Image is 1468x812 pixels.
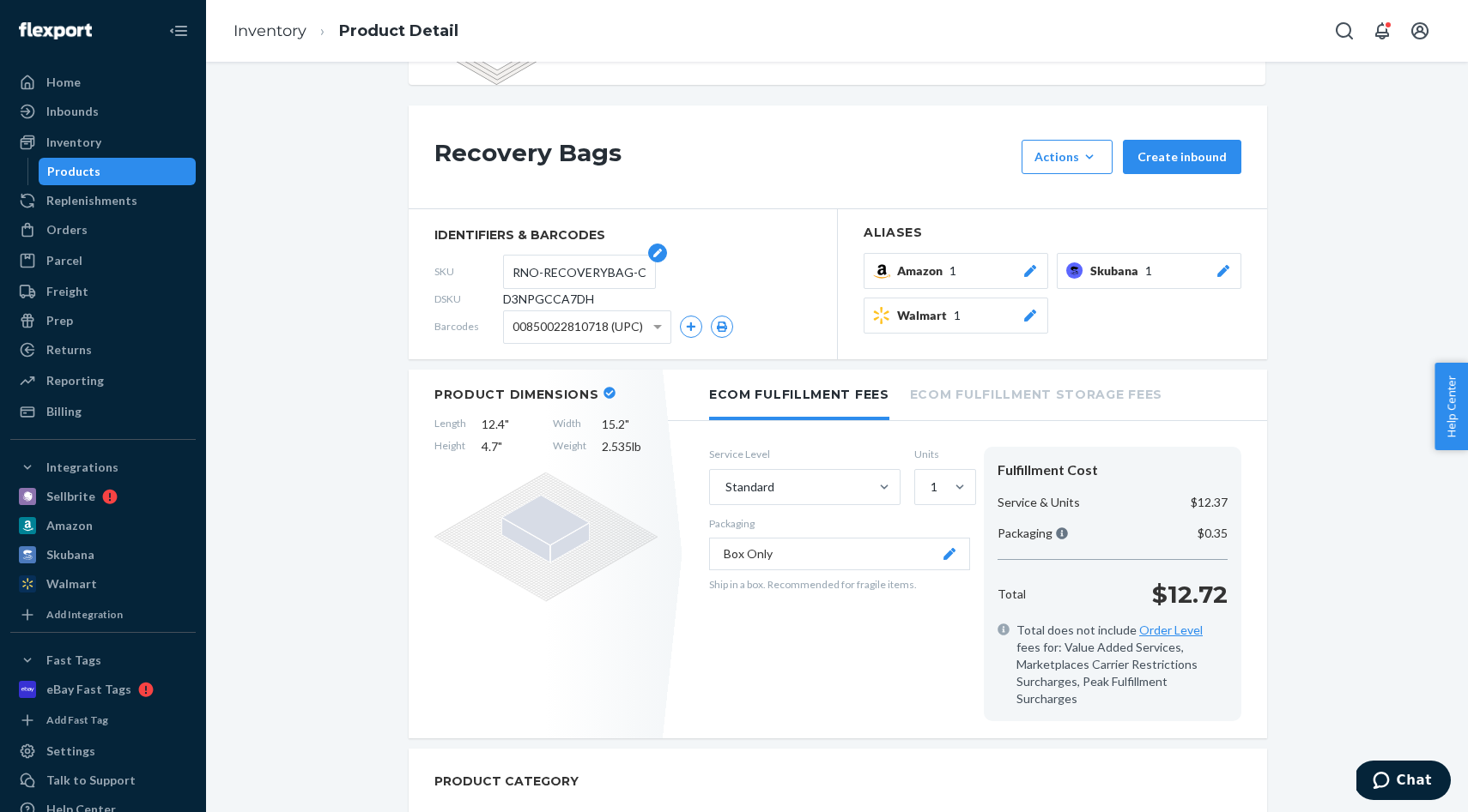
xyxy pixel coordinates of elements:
div: Replenishments [46,192,137,209]
p: Total [998,586,1026,603]
button: Open account menu [1403,14,1437,48]
div: Reporting [46,372,104,389]
button: Talk to Support [10,767,196,794]
a: Order Level [1139,623,1203,637]
label: Service Level [709,447,901,461]
span: identifiers & barcodes [434,226,811,244]
div: Add Integration [46,607,123,622]
a: Skubana [10,541,196,568]
a: Returns [10,336,196,364]
span: " [505,417,509,431]
div: Talk to Support [46,772,136,789]
div: Integrations [46,459,118,476]
span: SKU [434,264,503,279]
span: 1 [1145,262,1152,280]
li: Ecom Fulfillment Storage Fees [910,370,1162,417]
div: Amazon [46,517,93,534]
button: Actions [1022,140,1113,174]
a: Home [10,69,196,96]
h2: Product Dimensions [434,387,599,402]
div: Sellbrite [46,488,95,505]
li: Ecom Fulfillment Fees [709,370,889,420]
a: Settings [10,737,196,765]
a: Inventory [234,21,306,40]
a: Replenishments [10,187,196,214]
a: Inbounds [10,98,196,125]
span: 1 [949,262,956,280]
div: Prep [46,312,73,329]
ol: breadcrumbs [220,6,472,57]
a: Orders [10,216,196,244]
div: Billing [46,403,82,420]
p: $0.35 [1198,525,1228,542]
a: Product Detail [339,21,458,40]
input: 1 [929,478,931,496]
a: Prep [10,307,196,334]
div: Freight [46,283,88,300]
a: Sellbrite [10,483,196,510]
button: Box Only [709,538,970,570]
button: Create inbound [1123,140,1241,174]
button: Walmart1 [864,298,1048,334]
span: 12.4 [482,416,537,433]
a: Amazon [10,512,196,539]
span: 4.7 [482,438,537,455]
h2: Aliases [864,226,1241,239]
span: Weight [553,438,586,455]
a: Parcel [10,247,196,274]
div: Settings [46,743,95,760]
button: Fast Tags [10,647,196,674]
button: Open Search Box [1327,14,1362,48]
button: Skubana1 [1057,253,1241,289]
a: Freight [10,278,196,305]
span: D3NPGCCA7DH [503,291,594,308]
div: Add Fast Tag [46,713,108,727]
a: Products [39,158,197,185]
a: Add Integration [10,604,196,625]
div: Skubana [46,546,94,563]
p: Packaging [709,516,970,531]
div: Inventory [46,134,101,151]
button: Integrations [10,454,196,481]
span: " [625,417,629,431]
div: Walmart [46,575,97,592]
a: Billing [10,398,196,425]
button: Help Center [1435,363,1468,450]
span: DSKU [434,292,503,306]
a: Inventory [10,129,196,156]
input: Standard [724,478,725,496]
div: Fulfillment Cost [998,460,1228,480]
span: Walmart [897,307,954,324]
div: Orders [46,221,88,238]
span: Amazon [897,262,949,280]
span: 15.2 [602,416,658,433]
h2: PRODUCT CATEGORY [434,766,579,797]
span: Skubana [1090,262,1145,280]
span: Height [434,438,466,455]
div: Products [47,163,100,180]
p: Ship in a box. Recommended for fragile items. [709,577,970,592]
span: 2.535 lb [602,438,658,455]
img: Flexport logo [19,22,92,39]
div: eBay Fast Tags [46,681,131,698]
span: Barcodes [434,319,503,334]
div: Actions [1034,148,1100,165]
span: 1 [954,307,961,324]
button: Amazon1 [864,253,1048,289]
div: Inbounds [46,103,99,120]
p: Service & Units [998,494,1080,511]
div: Standard [725,478,774,496]
a: eBay Fast Tags [10,676,196,703]
div: 1 [931,478,937,496]
label: Units [914,447,970,461]
button: Open notifications [1365,14,1399,48]
button: Close Navigation [161,14,196,48]
span: Total does not include fees for: Value Added Services, Marketplaces Carrier Restrictions Surcharg... [1016,622,1228,707]
span: Length [434,416,466,433]
div: Returns [46,341,92,358]
p: $12.37 [1191,494,1228,511]
h1: Recovery Bags [434,140,1013,174]
div: Home [46,74,81,91]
